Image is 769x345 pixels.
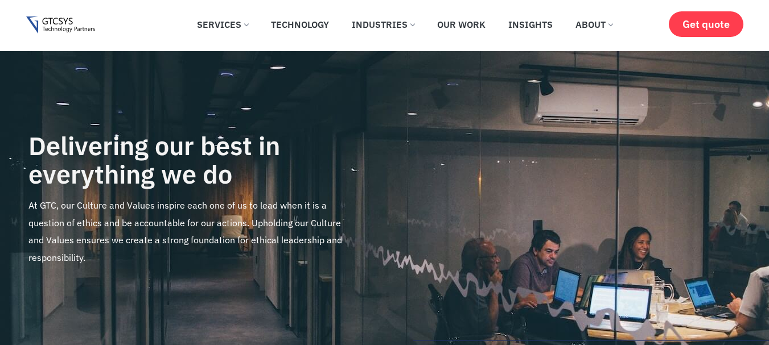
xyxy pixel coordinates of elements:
[343,12,423,37] a: Industries
[26,16,95,34] img: Gtcsys logo
[567,12,621,37] a: About
[682,18,730,30] span: Get quote
[500,12,561,37] a: Insights
[262,12,338,37] a: Technology
[188,12,257,37] a: Services
[28,132,356,188] h4: Delivering our best in everything we do
[28,197,356,266] p: At GTC, our Culture and Values inspire each one of us to lead when it is a question of ethics and...
[669,11,743,37] a: Get quote
[429,12,494,37] a: Our Work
